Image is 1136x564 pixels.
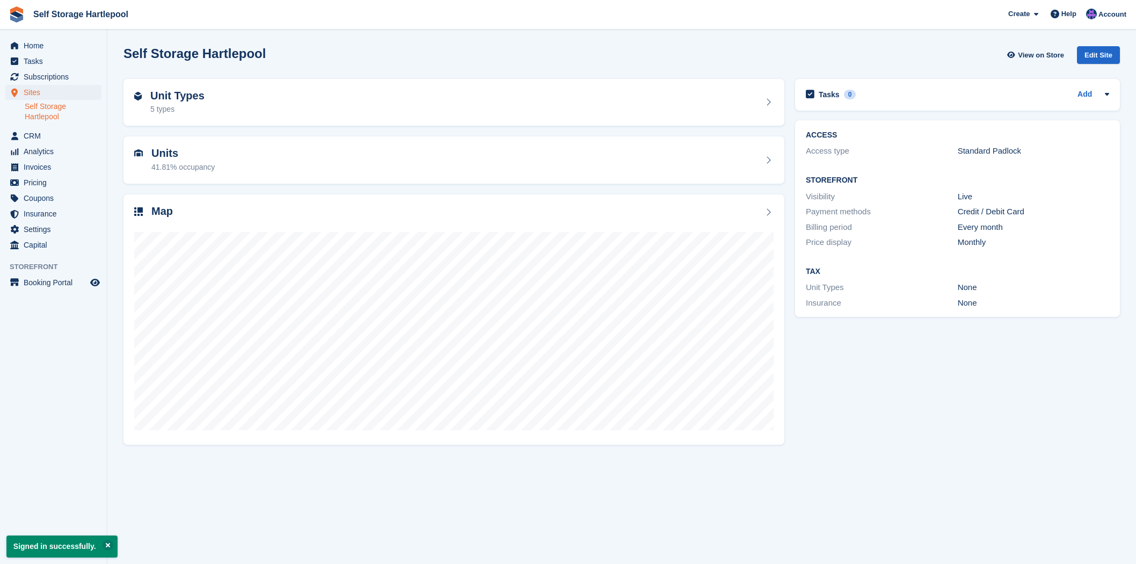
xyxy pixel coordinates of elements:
span: Capital [24,237,88,252]
h2: Unit Types [150,90,205,102]
div: Insurance [806,297,958,309]
img: stora-icon-8386f47178a22dfd0bd8f6a31ec36ba5ce8667c1dd55bd0f319d3a0aa187defe.svg [9,6,25,23]
div: Monthly [958,236,1110,249]
a: menu [5,38,101,53]
a: Preview store [89,276,101,289]
a: Self Storage Hartlepool [25,102,101,122]
span: Account [1098,9,1126,20]
img: Sean Wood [1086,9,1097,19]
span: Home [24,38,88,53]
span: Insurance [24,206,88,221]
h2: Tasks [819,90,840,99]
img: unit-icn-7be61d7bf1b0ce9d3e12c5938cc71ed9869f7b940bace4675aadf7bd6d80202e.svg [134,149,143,157]
div: Edit Site [1077,46,1120,64]
img: map-icn-33ee37083ee616e46c38cad1a60f524a97daa1e2b2c8c0bc3eb3415660979fc1.svg [134,207,143,216]
div: 0 [844,90,856,99]
a: menu [5,175,101,190]
a: menu [5,69,101,84]
h2: ACCESS [806,131,1109,140]
a: Unit Types 5 types [123,79,784,126]
a: Edit Site [1077,46,1120,68]
div: 5 types [150,104,205,115]
div: 41.81% occupancy [151,162,215,173]
img: unit-type-icn-2b2737a686de81e16bb02015468b77c625bbabd49415b5ef34ead5e3b44a266d.svg [134,92,142,100]
span: Help [1061,9,1076,19]
div: None [958,297,1110,309]
a: menu [5,54,101,69]
div: Visibility [806,191,958,203]
span: Pricing [24,175,88,190]
div: Price display [806,236,958,249]
span: Coupons [24,191,88,206]
div: Standard Padlock [958,145,1110,157]
p: Signed in successfully. [6,536,118,558]
div: Credit / Debit Card [958,206,1110,218]
span: CRM [24,128,88,143]
h2: Map [151,205,173,218]
a: Add [1077,89,1092,101]
a: menu [5,275,101,290]
a: menu [5,191,101,206]
div: Billing period [806,221,958,234]
span: Settings [24,222,88,237]
div: Access type [806,145,958,157]
a: menu [5,237,101,252]
h2: Self Storage Hartlepool [123,46,266,61]
span: Subscriptions [24,69,88,84]
span: Analytics [24,144,88,159]
span: Booking Portal [24,275,88,290]
a: Self Storage Hartlepool [29,5,133,23]
div: None [958,281,1110,294]
div: Payment methods [806,206,958,218]
div: Unit Types [806,281,958,294]
div: Every month [958,221,1110,234]
h2: Storefront [806,176,1109,185]
a: menu [5,85,101,100]
span: Sites [24,85,88,100]
a: menu [5,128,101,143]
span: Create [1008,9,1030,19]
h2: Tax [806,267,1109,276]
span: Invoices [24,160,88,175]
a: Units 41.81% occupancy [123,136,784,184]
a: menu [5,160,101,175]
div: Live [958,191,1110,203]
a: menu [5,222,101,237]
h2: Units [151,147,215,160]
a: menu [5,144,101,159]
a: View on Store [1006,46,1068,64]
span: Storefront [10,262,107,272]
a: menu [5,206,101,221]
a: Map [123,194,784,445]
span: Tasks [24,54,88,69]
span: View on Store [1018,50,1064,61]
